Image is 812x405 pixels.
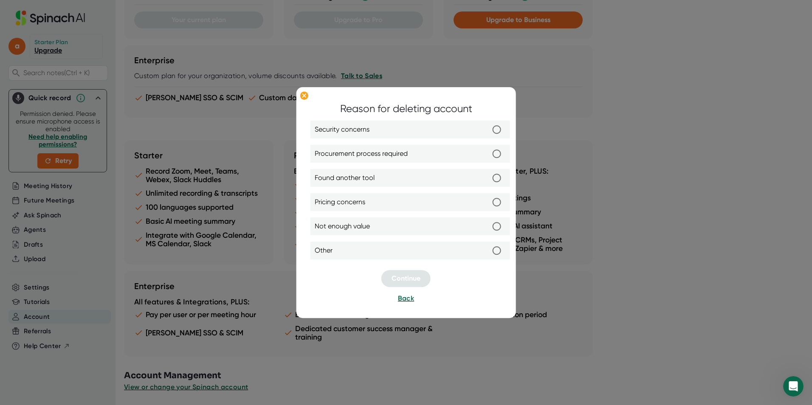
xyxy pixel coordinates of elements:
[315,149,408,159] span: Procurement process required
[315,173,375,183] span: Found another tool
[783,376,804,397] iframe: Intercom live chat
[392,275,420,283] span: Continue
[315,246,333,256] span: Other
[398,295,414,303] span: Back
[381,270,431,287] button: Continue
[340,101,472,117] div: Reason for deleting account
[315,222,370,232] span: Not enough value
[315,125,369,135] span: Security concerns
[315,197,365,208] span: Pricing concerns
[398,294,414,304] button: Back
